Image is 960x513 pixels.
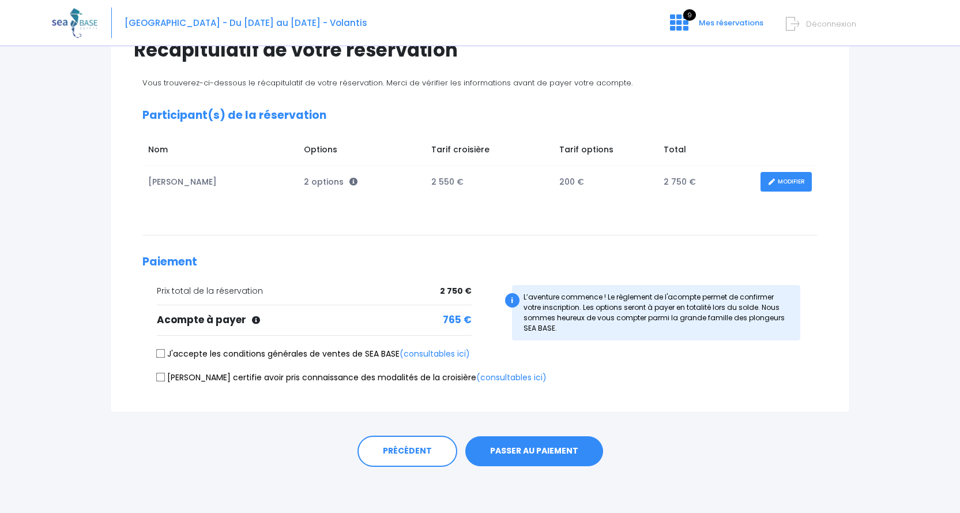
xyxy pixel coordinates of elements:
span: 9 [683,9,696,21]
div: Acompte à payer [157,313,472,328]
td: [PERSON_NAME] [142,166,298,198]
input: [PERSON_NAME] certifie avoir pris connaissance des modalités de la croisière(consultables ici) [156,372,165,381]
a: 9 Mes réservations [661,21,770,32]
h2: Paiement [142,256,818,269]
div: i [505,293,519,308]
td: 200 € [554,166,658,198]
input: J'accepte les conditions générales de ventes de SEA BASE(consultables ici) [156,349,165,358]
td: Total [658,138,755,166]
span: Déconnexion [806,18,856,29]
a: (consultables ici) [476,372,547,383]
a: PRÉCÉDENT [357,436,457,467]
td: Tarif croisière [426,138,554,166]
td: 2 750 € [658,166,755,198]
span: [GEOGRAPHIC_DATA] - Du [DATE] au [DATE] - Volantis [125,17,367,29]
span: 2 options [304,176,357,188]
td: Tarif options [554,138,658,166]
span: 765 € [443,313,472,328]
h2: Participant(s) de la réservation [142,109,818,122]
label: J'accepte les conditions générales de ventes de SEA BASE [157,348,470,360]
a: MODIFIER [761,172,812,192]
td: Nom [142,138,298,166]
button: PASSER AU PAIEMENT [465,436,603,466]
span: 2 750 € [440,285,472,297]
span: Mes réservations [699,17,763,28]
a: (consultables ici) [400,348,470,360]
label: [PERSON_NAME] certifie avoir pris connaissance des modalités de la croisière [157,372,547,384]
td: 2 550 € [426,166,554,198]
div: Prix total de la réservation [157,285,472,297]
h1: Récapitulatif de votre réservation [134,39,826,61]
div: L’aventure commence ! Le règlement de l'acompte permet de confirmer votre inscription. Les option... [512,285,801,340]
span: Vous trouverez-ci-dessous le récapitulatif de votre réservation. Merci de vérifier les informatio... [142,77,633,88]
td: Options [298,138,426,166]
